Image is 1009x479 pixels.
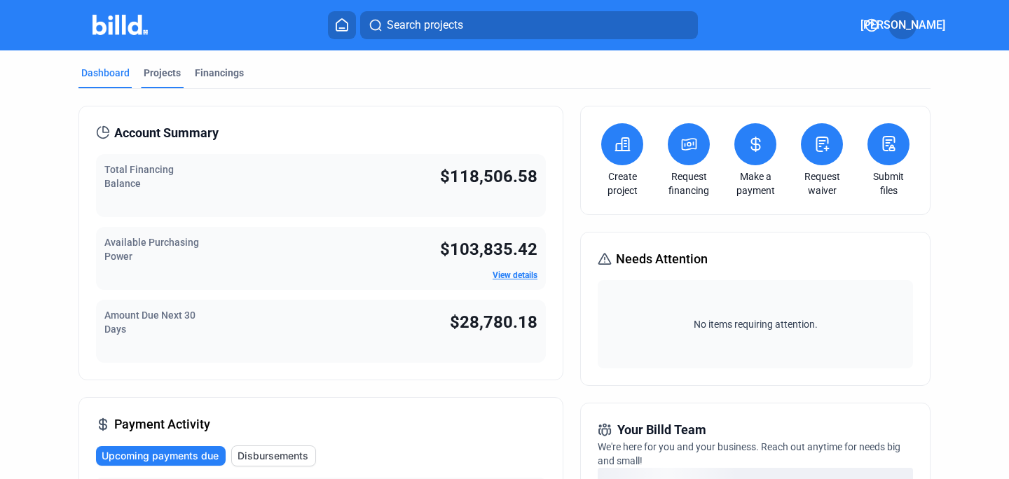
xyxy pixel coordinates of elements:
[92,15,148,35] img: Billd Company Logo
[102,449,219,463] span: Upcoming payments due
[864,169,913,197] a: Submit files
[360,11,698,39] button: Search projects
[104,164,174,189] span: Total Financing Balance
[96,446,226,466] button: Upcoming payments due
[616,249,708,269] span: Needs Attention
[114,415,210,434] span: Payment Activity
[797,169,846,197] a: Request waiver
[195,66,244,80] div: Financings
[104,237,199,262] span: Available Purchasing Power
[387,17,463,34] span: Search projects
[238,449,308,463] span: Disbursements
[81,66,130,80] div: Dashboard
[104,310,195,335] span: Amount Due Next 30 Days
[231,445,316,466] button: Disbursements
[888,11,917,39] button: [PERSON_NAME]
[598,441,900,466] span: We're here for you and your business. Reach out anytime for needs big and small!
[114,123,219,143] span: Account Summary
[617,420,706,440] span: Your Billd Team
[598,169,647,197] a: Create project
[731,169,780,197] a: Make a payment
[664,169,713,197] a: Request financing
[603,317,907,331] span: No items requiring attention.
[144,66,181,80] div: Projects
[493,270,537,280] a: View details
[440,239,537,259] span: $103,835.42
[860,17,945,34] span: [PERSON_NAME]
[440,167,537,186] span: $118,506.58
[450,312,537,332] span: $28,780.18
